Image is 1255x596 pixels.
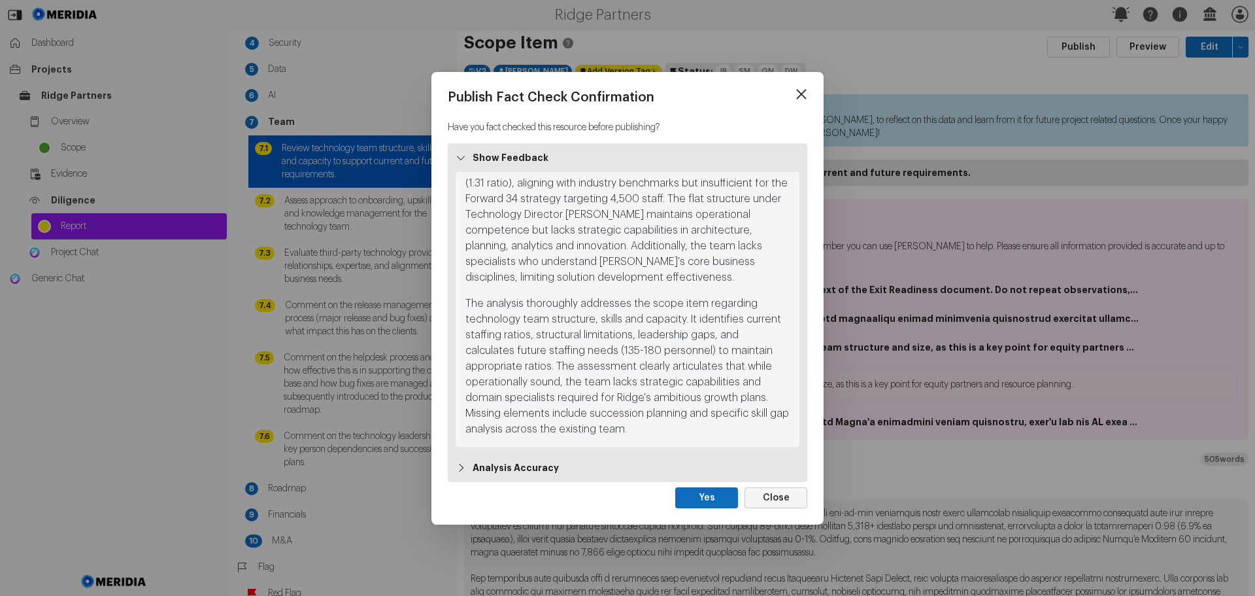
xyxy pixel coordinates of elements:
[473,461,559,474] strong: Analysis Accuracy
[448,88,807,107] h2: Publish Fact Check Confirmation
[465,160,790,285] p: Ridge Partners' technology team of 42 supports 1,300+ employees (1:31 ratio), aligning with indus...
[448,453,807,482] button: Analysis Accuracy
[745,487,807,508] button: Close
[465,296,790,437] p: The analysis thoroughly addresses the scope item regarding technology team structure, skills and ...
[675,487,738,508] button: Yes
[448,121,807,134] p: Have you fact checked this resource before publishing?
[473,151,548,164] strong: Show Feedback
[448,143,807,172] button: Show Feedback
